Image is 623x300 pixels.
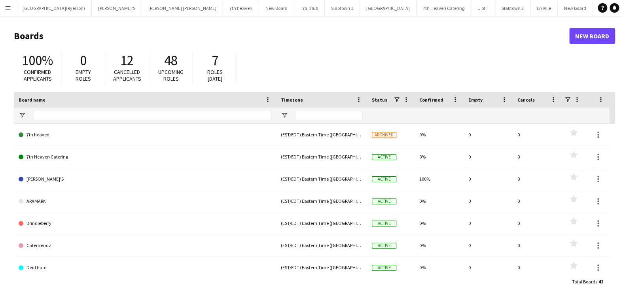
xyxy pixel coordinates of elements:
span: Active [372,265,396,271]
span: Active [372,198,396,204]
div: (EST/EDT) Eastern Time ([GEOGRAPHIC_DATA] & [GEOGRAPHIC_DATA]) [276,234,367,256]
span: Archived [372,132,396,138]
span: Cancels [517,97,535,103]
div: 0 [513,146,562,168]
div: 0 [464,146,513,168]
span: Board name [19,97,45,103]
span: 48 [164,52,178,69]
button: [PERSON_NAME]'S [92,0,142,16]
span: Confirmed [419,97,443,103]
div: 0% [415,146,464,168]
div: 0% [415,234,464,256]
div: 0 [513,168,562,190]
span: Confirmed applicants [24,68,52,82]
button: [GEOGRAPHIC_DATA] [360,0,417,16]
div: 0 [464,212,513,234]
div: 0 [464,257,513,278]
button: New Board [558,0,593,16]
div: 100% [415,168,464,190]
h1: Boards [14,30,569,42]
span: Cancelled applicants [113,68,141,82]
input: Board name Filter Input [33,111,271,120]
span: Active [372,221,396,226]
button: En Ville [530,0,558,16]
button: New Board [259,0,294,16]
span: 42 [598,279,603,285]
div: (EST/EDT) Eastern Time ([GEOGRAPHIC_DATA] & [GEOGRAPHIC_DATA]) [276,190,367,212]
button: U of T [471,0,495,16]
span: Upcoming roles [158,68,184,82]
div: 0 [464,190,513,212]
a: 7th heaven [19,124,271,146]
a: ARAMARK [19,190,271,212]
div: (EST/EDT) Eastern Time ([GEOGRAPHIC_DATA] & [GEOGRAPHIC_DATA]) [276,146,367,168]
a: Brindleberry [19,212,271,234]
input: Timezone Filter Input [295,111,362,120]
div: (EST/EDT) Eastern Time ([GEOGRAPHIC_DATA] & [GEOGRAPHIC_DATA]) [276,212,367,234]
a: New Board [569,28,615,44]
div: : [572,274,603,289]
a: Dvid hard [19,257,271,279]
span: 7 [212,52,218,69]
button: [PERSON_NAME] [PERSON_NAME] [142,0,223,16]
div: (EST/EDT) Eastern Time ([GEOGRAPHIC_DATA] & [GEOGRAPHIC_DATA]) [276,124,367,145]
div: 0 [513,190,562,212]
span: Active [372,154,396,160]
span: Status [372,97,387,103]
button: Open Filter Menu [281,112,288,119]
div: 0 [464,168,513,190]
span: 100% [22,52,53,69]
div: (EST/EDT) Eastern Time ([GEOGRAPHIC_DATA] & [GEOGRAPHIC_DATA]) [276,168,367,190]
button: Slabtown 1 [325,0,360,16]
span: Timezone [281,97,303,103]
a: [PERSON_NAME]'S [19,168,271,190]
span: Empty [468,97,483,103]
a: Catertrendz [19,234,271,257]
div: 0% [415,257,464,278]
div: 0 [513,234,562,256]
a: 7th Heaven Catering [19,146,271,168]
div: 0% [415,212,464,234]
button: Slabtown 2 [495,0,530,16]
span: 12 [120,52,134,69]
span: Total Boards [572,279,597,285]
span: 0 [80,52,87,69]
div: 0% [415,124,464,145]
div: 0 [513,212,562,234]
button: TrailHub [294,0,325,16]
div: (EST/EDT) Eastern Time ([GEOGRAPHIC_DATA] & [GEOGRAPHIC_DATA]) [276,257,367,278]
div: 0 [464,234,513,256]
div: 0 [513,124,562,145]
div: 0 [464,124,513,145]
span: Active [372,176,396,182]
span: Empty roles [76,68,91,82]
span: Roles [DATE] [207,68,223,82]
button: 7th Heaven Catering [417,0,471,16]
div: 0 [513,257,562,278]
div: 0% [415,190,464,212]
button: Open Filter Menu [19,112,26,119]
button: 7th heaven [223,0,259,16]
span: Active [372,243,396,249]
button: [GEOGRAPHIC_DATA](Ryerson) [16,0,92,16]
